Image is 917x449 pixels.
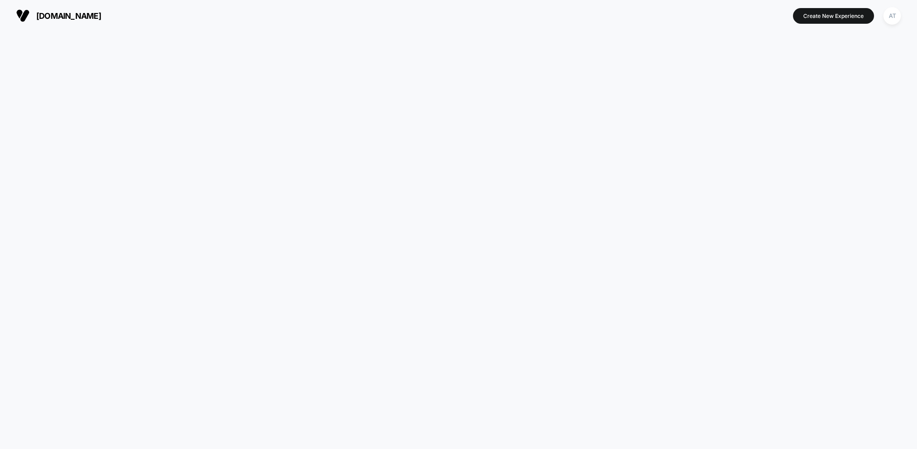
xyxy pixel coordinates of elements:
button: AT [881,7,904,25]
div: AT [883,7,901,25]
img: Visually logo [16,9,30,22]
span: [DOMAIN_NAME] [36,11,101,21]
button: [DOMAIN_NAME] [13,9,104,23]
button: Create New Experience [793,8,874,24]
